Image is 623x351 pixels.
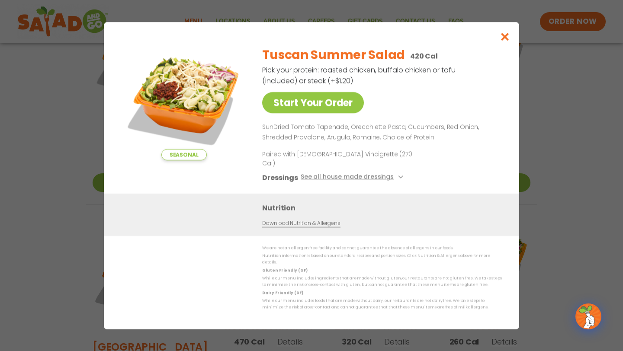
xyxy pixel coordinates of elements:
img: wpChatIcon [576,304,601,329]
p: While our menu includes ingredients that are made without gluten, our restaurants are not gluten ... [262,275,502,288]
h2: Tuscan Summer Salad [262,46,405,64]
p: Nutrition information is based on our standard recipes and portion sizes. Click Nutrition & Aller... [262,252,502,266]
p: We are not an allergen free facility and cannot guarantee the absence of allergens in our foods. [262,245,502,251]
p: SunDried Tomato Tapenade, Orecchiette Pasta, Cucumbers, Red Onion, Shredded Provolone, Arugula, R... [262,122,498,143]
p: While our menu includes foods that are made without dairy, our restaurants are not dairy free. We... [262,297,502,311]
h3: Nutrition [262,202,506,213]
p: 420 Cal [410,51,438,61]
a: Download Nutrition & Allergens [262,219,340,227]
h3: Dressings [262,172,298,182]
button: See all house made dressings [301,172,406,182]
strong: Gluten Friendly (GF) [262,267,307,272]
p: Paired with [DEMOGRAPHIC_DATA] Vinaigrette (270 Cal) [262,149,422,167]
strong: Dairy Friendly (DF) [262,290,303,295]
a: Start Your Order [262,92,364,113]
button: Close modal [491,22,519,51]
img: Featured product photo for Tuscan Summer Salad [123,39,244,160]
p: Pick your protein: roasted chicken, buffalo chicken or tofu (included) or steak (+$1.20) [262,64,457,86]
span: Seasonal [161,149,207,160]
